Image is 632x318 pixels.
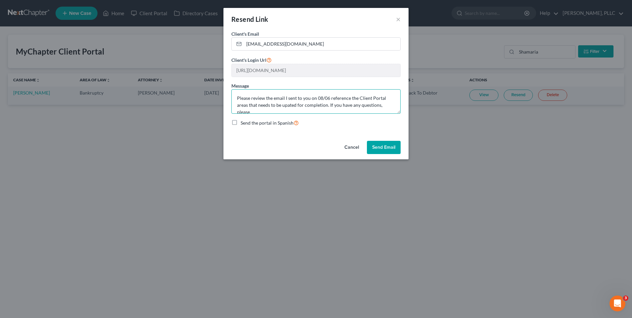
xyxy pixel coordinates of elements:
div: Resend Link [231,15,268,24]
span: Send the portal in Spanish [241,120,294,126]
span: Client's Email [231,31,259,37]
span: 3 [623,296,628,301]
button: Cancel [339,141,364,154]
input: Enter email... [244,38,400,50]
label: Message [231,82,249,89]
iframe: Intercom live chat [610,296,625,311]
button: × [396,15,401,23]
input: -- [232,64,400,77]
button: Send Email [367,141,401,154]
label: Client's Login Url [231,56,272,64]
